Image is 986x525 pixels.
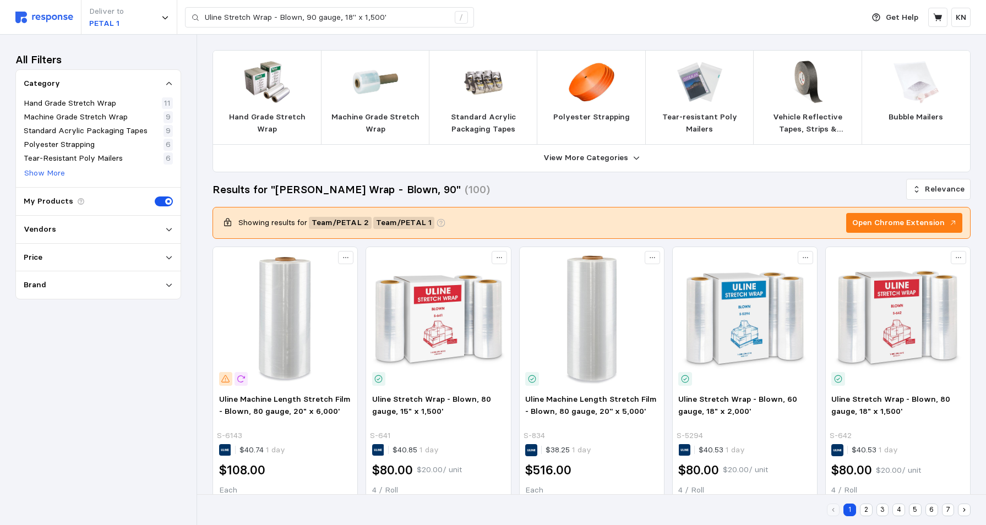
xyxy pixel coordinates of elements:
p: $40.53 [852,444,898,456]
h2: $80.00 [678,462,719,479]
p: Vehicle Reflective Tapes, Strips & Stickers [762,111,853,135]
button: 7 [942,504,955,516]
button: 2 [860,504,873,516]
p: KN [956,12,966,24]
h2: $80.00 [372,462,413,479]
p: Hand Grade Stretch Wrap [222,111,312,135]
p: Standard Acrylic Packaging Tapes [438,111,529,135]
p: $40.74 [239,444,285,456]
p: 9 [166,111,171,123]
p: Relevance [925,183,965,195]
p: Get Help [886,12,918,24]
p: $40.85 [393,444,439,456]
img: S-641 [372,253,505,386]
p: 11 [164,97,171,110]
span: Team / PETAL 2 [312,217,369,228]
span: Uline Stretch Wrap - Blown, 60 gauge, 18" x 2,000' [678,394,797,416]
p: 4 / Roll [831,484,964,496]
h3: All Filters [15,52,62,67]
button: 3 [876,504,889,516]
p: S-642 [830,430,852,442]
p: 4 / Roll [678,484,811,496]
img: S-17369 [785,59,830,105]
p: S-641 [370,430,391,442]
p: Category [24,78,60,90]
p: Each [525,484,658,496]
div: / [455,11,468,24]
img: L_B851WSS.jpg [894,59,939,105]
p: $20.00 / unit [417,464,462,476]
img: S-6143 [219,253,352,386]
p: Machine Grade Stretch Wrap [330,111,421,135]
button: 1 [843,504,856,516]
p: Hand Grade Stretch Wrap [24,97,116,110]
p: My Products [24,195,73,207]
p: $20.00 / unit [723,464,768,476]
h2: $516.00 [525,462,571,479]
button: 6 [925,504,938,516]
span: 1 day [417,445,439,455]
span: 1 day [876,445,898,455]
button: 5 [909,504,922,516]
p: 9 [166,125,171,137]
span: 1 day [264,445,285,455]
p: $40.53 [699,444,745,456]
button: KN [951,8,971,27]
span: Uline Stretch Wrap - Blown, 80 gauge, 15" x 1,500' [372,394,491,416]
img: S-5294 [678,253,811,386]
h2: $80.00 [831,462,872,479]
span: 1 day [723,445,745,455]
p: 4 / Roll [372,484,505,496]
p: Standard Acrylic Packaging Tapes [24,125,148,137]
button: View More Categories [213,145,970,172]
h2: $108.00 [219,462,265,479]
button: Relevance [906,179,971,200]
p: View More Categories [543,152,628,164]
button: Get Help [865,7,925,28]
span: Team / PETAL 1 [376,217,432,228]
img: s0208177_sc7 [353,59,398,105]
p: $38.25 [546,444,591,456]
h3: (100) [465,182,490,197]
button: Open Chrome Extension [846,213,962,233]
span: Uline Stretch Wrap - Blown, 80 gauge, 18" x 1,500' [831,394,950,416]
img: 30913901.webp [569,59,614,105]
p: Deliver to [89,6,124,18]
button: Show More [24,167,66,180]
button: 4 [892,504,905,516]
p: $20.00 / unit [876,464,921,477]
h3: Results for "[PERSON_NAME] Wrap - Blown, 90" [213,182,461,197]
p: Polyester Strapping [24,139,95,151]
p: Open Chrome Extension [852,217,945,229]
p: Vendors [24,223,56,236]
p: S-834 [524,430,545,442]
p: 6 [166,139,171,151]
p: S-6143 [217,430,242,442]
span: Uline Machine Length Stretch Film - Blown, 80 gauge, 20" x 6,000' [219,394,350,416]
p: 6 [166,152,171,165]
p: Show More [24,167,65,179]
img: S-642 [831,253,964,386]
p: Showing results for [238,217,307,229]
p: S-5294 [677,430,703,442]
img: L_DUC284983_PK_P.jpg [461,59,506,105]
img: S-834 [525,253,658,386]
p: Each [219,484,352,496]
p: Tear-Resistant Poly Mailers [24,152,123,165]
p: Bubble Mailers [889,111,943,123]
img: s0950253_sc7 [677,59,722,105]
p: Tear-resistant Poly Mailers [655,111,745,135]
p: Polyester Strapping [553,111,630,123]
img: L_BPT_SKU127172_GROUP_1.jpg [244,59,290,105]
img: svg%3e [15,12,73,23]
p: Brand [24,279,46,291]
p: Price [24,251,42,264]
input: Search for a product name or SKU [205,8,449,28]
span: 1 day [570,445,591,455]
span: Uline Machine Length Stretch Film - Blown, 80 gauge, 20'' x 5,000' [525,394,656,416]
p: PETAL 1 [89,18,124,30]
p: Machine Grade Stretch Wrap [24,111,128,123]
